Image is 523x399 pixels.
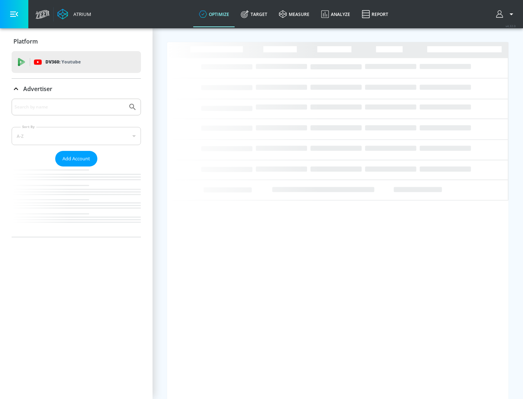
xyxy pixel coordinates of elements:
[12,166,141,237] nav: list of Advertiser
[45,58,81,66] p: DV360:
[57,9,91,20] a: Atrium
[235,1,273,27] a: Target
[12,79,141,99] div: Advertiser
[15,102,125,112] input: Search by name
[12,99,141,237] div: Advertiser
[21,124,36,129] label: Sort By
[13,37,38,45] p: Platform
[23,85,52,93] p: Advertiser
[356,1,394,27] a: Report
[12,127,141,145] div: A-Z
[55,151,97,166] button: Add Account
[506,24,516,28] span: v 4.32.0
[61,58,81,66] p: Youtube
[70,11,91,17] div: Atrium
[315,1,356,27] a: Analyze
[193,1,235,27] a: optimize
[12,51,141,73] div: DV360: Youtube
[273,1,315,27] a: measure
[12,31,141,52] div: Platform
[62,155,90,163] span: Add Account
